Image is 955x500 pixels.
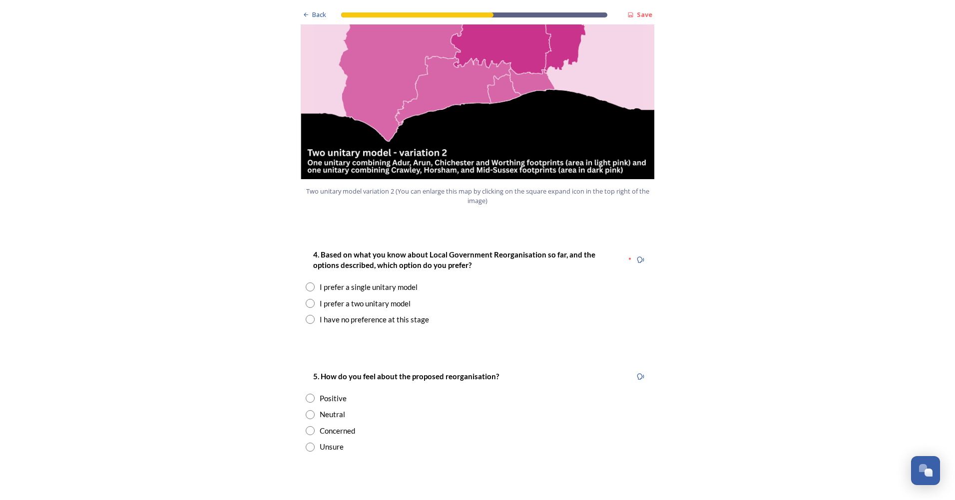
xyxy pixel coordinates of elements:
button: Open Chat [911,456,940,485]
strong: 4. Based on what you know about Local Government Reorganisation so far, and the options described... [313,250,597,269]
div: Unsure [320,441,344,453]
div: Neutral [320,409,345,420]
div: I have no preference at this stage [320,314,429,325]
strong: 5. How do you feel about the proposed reorganisation? [313,372,499,381]
span: Back [312,10,326,19]
div: I prefer a single unitary model [320,281,418,293]
strong: Save [637,10,652,19]
span: Two unitary model variation 2 (You can enlarge this map by clicking on the square expand icon in ... [305,187,650,206]
div: Concerned [320,425,355,437]
div: Positive [320,393,347,404]
div: I prefer a two unitary model [320,298,411,309]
